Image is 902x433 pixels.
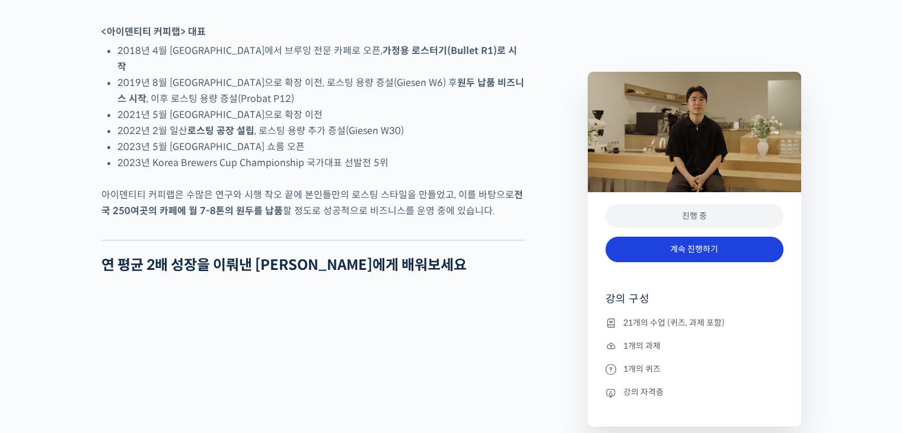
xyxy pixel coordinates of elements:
li: 강의 자격증 [605,386,783,400]
a: 홈 [4,335,78,364]
li: 2019년 8월 [GEOGRAPHIC_DATA]으로 확장 이전, 로스팅 용량 증설(Giesen W6) 후 , 이후 로스팅 용량 증설(Probat P12) [117,75,525,107]
li: 2023년 5월 [GEOGRAPHIC_DATA] 쇼룸 오픈 [117,139,525,155]
li: 1개의 퀴즈 [605,362,783,376]
a: 설정 [153,335,228,364]
h2: 연 평균 2배 성장을 이뤄낸 [PERSON_NAME]에게 배워보세요 [101,257,525,274]
a: 계속 진행하기 [605,237,783,262]
span: 홈 [37,352,44,362]
a: 대화 [78,335,153,364]
p: 아이덴티티 커피랩은 수많은 연구와 시행 착오 끝에 본인들만의 로스팅 스타일을 만들었고, 이를 바탕으로 할 정도로 성공적으로 비즈니스를 운영 중에 있습니다. [101,187,525,219]
h4: 강의 구성 [605,292,783,316]
span: 설정 [183,352,197,362]
li: 2022년 2월 일산 , 로스팅 용량 추가 증설(Giesen W30) [117,123,525,139]
li: 2021년 5월 [GEOGRAPHIC_DATA]으로 확장 이전 [117,107,525,123]
li: 2023년 Korea Brewers Cup Championship 국가대표 선발전 5위 [117,155,525,171]
li: 21개의 수업 (퀴즈, 과제 포함) [605,316,783,330]
li: 1개의 과제 [605,339,783,353]
li: 2018년 4월 [GEOGRAPHIC_DATA]에서 브루잉 전문 카페로 오픈, [117,43,525,75]
div: 진행 중 [605,204,783,228]
strong: 로스팅 공장 설립 [187,125,254,137]
strong: <아이덴티티 커피랩> 대표 [101,26,206,38]
span: 대화 [109,353,123,362]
